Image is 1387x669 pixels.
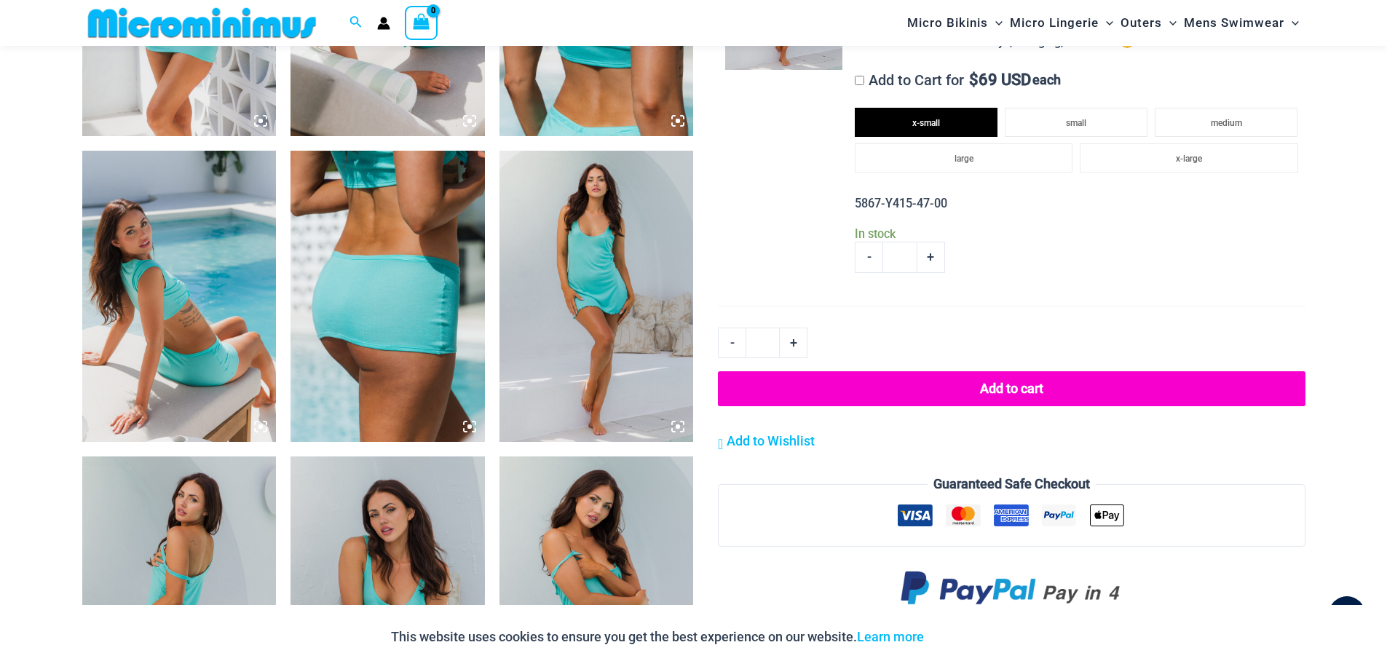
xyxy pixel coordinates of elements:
[82,7,322,39] img: MM SHOP LOGO FLAT
[499,151,694,442] img: Bahama Breeze Mint 5867 Dress
[1006,4,1117,41] a: Micro LingerieMenu ToggleMenu Toggle
[391,626,924,648] p: This website uses cookies to ensure you get the best experience on our website.
[780,328,807,358] a: +
[746,328,780,358] input: Product quantity
[855,71,1061,89] label: Add to Cart for
[727,433,815,448] span: Add to Wishlist
[1155,108,1297,137] li: medium
[1032,73,1061,87] span: each
[405,6,438,39] a: View Shopping Cart, empty
[1211,118,1242,128] span: medium
[1066,118,1086,128] span: small
[912,118,940,128] span: x-small
[969,71,979,89] span: $
[901,2,1305,44] nav: Site Navigation
[928,473,1096,495] legend: Guaranteed Safe Checkout
[969,73,1031,87] span: 69 USD
[855,108,997,137] li: x-small
[1121,4,1162,41] span: Outers
[855,193,1305,215] p: 5867-Y415-47-00
[82,151,277,442] img: Bahama Breeze Mint 9116 Crop Top 522 Skirt
[855,76,864,85] input: Add to Cart for$69 USD each
[1176,154,1202,164] span: x-large
[1284,4,1299,41] span: Menu Toggle
[882,242,917,272] input: Product quantity
[855,226,1305,242] p: In stock
[1162,4,1177,41] span: Menu Toggle
[1005,108,1147,137] li: small
[1184,4,1284,41] span: Mens Swimwear
[1117,4,1180,41] a: OutersMenu ToggleMenu Toggle
[935,619,997,654] button: Accept
[988,4,1003,41] span: Menu Toggle
[349,14,363,32] a: Search icon link
[718,371,1305,406] button: Add to cart
[377,17,390,30] a: Account icon link
[718,328,746,358] a: -
[955,154,973,164] span: large
[1099,4,1113,41] span: Menu Toggle
[917,242,945,272] a: +
[904,4,1006,41] a: Micro BikinisMenu ToggleMenu Toggle
[718,430,815,452] a: Add to Wishlist
[1180,4,1303,41] a: Mens SwimwearMenu ToggleMenu Toggle
[1010,4,1099,41] span: Micro Lingerie
[855,242,882,272] a: -
[907,4,988,41] span: Micro Bikinis
[855,143,1072,173] li: large
[291,151,485,442] img: Bahama Breeze Mint 522 Skirt
[1080,143,1297,173] li: x-large
[857,629,924,644] a: Learn more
